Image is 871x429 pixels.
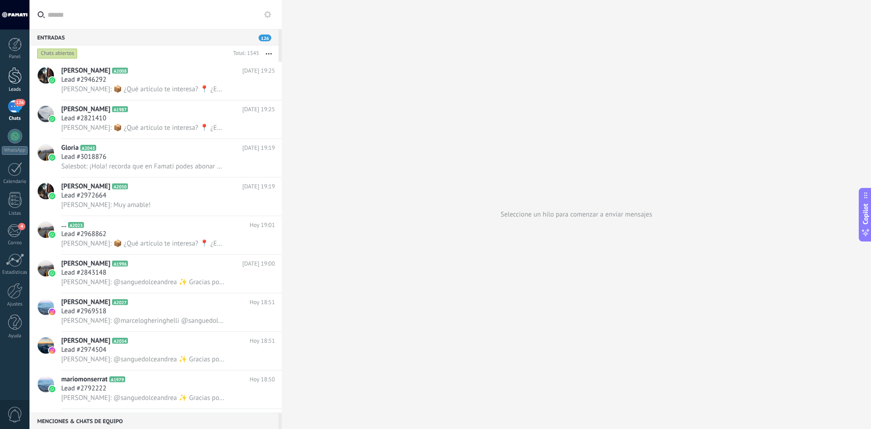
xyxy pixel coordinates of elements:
span: A2008 [112,68,128,74]
a: avataricon[PERSON_NAME]A2027Hoy 18:51Lead #2969518[PERSON_NAME]: @marcelogheringhelli @sanguedolc... [29,293,282,331]
a: avatariconmariomonserratA1979Hoy 18:50Lead #2792222[PERSON_NAME]: @sanguedolceandrea ✨ Gracias po... [29,370,282,409]
img: icon [49,193,55,199]
a: avataricon...A2023Hoy 19:01Lead #2968862[PERSON_NAME]: 📦 ¿Qué artículo te interesa? 📍 ¿En qué loc... [29,216,282,254]
span: Lead #2974504 [61,345,106,355]
div: Ajustes [2,301,28,307]
div: WhatsApp [2,146,28,155]
a: avataricon[PERSON_NAME]A2008[DATE] 19:25Lead #2946292[PERSON_NAME]: 📦 ¿Qué artículo te interesa? ... [29,62,282,100]
div: Listas [2,211,28,217]
span: [PERSON_NAME] [61,66,110,75]
div: Total: 1545 [230,49,259,58]
span: [DATE] 19:00 [242,259,275,268]
span: Copilot [861,203,870,224]
span: [PERSON_NAME] [61,182,110,191]
span: [PERSON_NAME]: @sanguedolceandrea ✨ Gracias por comunicarte con Famati Equipamientos Comerciales ... [61,394,225,402]
div: Correo [2,240,28,246]
a: avataricon[PERSON_NAME]A1987[DATE] 19:25Lead #2821410[PERSON_NAME]: 📦 ¿Qué artículo te interesa? ... [29,100,282,138]
img: icon [49,347,55,354]
span: 4 [18,223,25,230]
span: A1987 [112,106,128,112]
span: mariomonserrat [61,375,108,384]
span: [PERSON_NAME]: 📦 ¿Qué artículo te interesa? 📍 ¿En qué localidad y provincia te encontrás? [61,85,225,94]
span: [PERSON_NAME] [61,105,110,114]
span: 126 [259,35,271,41]
span: [DATE] 19:25 [242,66,275,75]
span: Lead #2843148 [61,268,106,277]
img: icon [49,309,55,315]
div: Chats [2,116,28,122]
span: [PERSON_NAME]: 📦 ¿Qué artículo te interesa? 📍 ¿En qué localidad y provincia te encontrás? [61,239,225,248]
span: [PERSON_NAME]: @sanguedolceandrea ✨ Gracias por comunicarte con Famati Equipamientos Comerciales ... [61,278,225,286]
a: avataricon[PERSON_NAME]A1996[DATE] 19:00Lead #2843148[PERSON_NAME]: @sanguedolceandrea ✨ Gracias ... [29,255,282,293]
span: Lead #2792222 [61,384,106,393]
span: [DATE] 19:25 [242,105,275,114]
div: Panel [2,54,28,60]
span: Salesbot: ¡Hola! recorda que en Famati podes abonar el producto cuando te llega al Domicilio! 🥳 E... [61,162,225,171]
span: A2030 [112,183,128,189]
span: [DATE] 19:19 [242,143,275,153]
span: [PERSON_NAME] [61,336,110,345]
a: avataricon[PERSON_NAME]A2034Hoy 18:51Lead #2974504[PERSON_NAME]: @sanguedolceandrea ✨ Gracias por... [29,332,282,370]
span: [DATE] 19:19 [242,182,275,191]
span: Lead #2972664 [61,191,106,200]
div: Ayuda [2,333,28,339]
span: [PERSON_NAME]: @marcelogheringhelli @sanguedolceandrea ✨ Gracias por comunicarte con Famati Equip... [61,316,225,325]
span: [PERSON_NAME] [61,298,110,307]
a: avatariconGloriaA2043[DATE] 19:19Lead #3018876Salesbot: ¡Hola! recorda que en Famati podes abonar... [29,139,282,177]
a: avataricon[PERSON_NAME]A2030[DATE] 19:19Lead #2972664[PERSON_NAME]: Muy amable! [29,178,282,216]
span: [PERSON_NAME]: @sanguedolceandrea ✨ Gracias por comunicarte con Famati Equipamientos Comerciales ... [61,355,225,364]
span: A2034 [112,338,128,344]
span: Lead #2821410 [61,114,106,123]
span: Lead #2969518 [61,307,106,316]
div: Menciones & Chats de equipo [29,413,279,429]
span: A1979 [109,376,125,382]
div: Estadísticas [2,270,28,276]
span: A1996 [112,261,128,266]
span: [PERSON_NAME]: 📦 ¿Qué artículo te interesa? 📍 ¿En qué localidad y provincia te encontrás? [61,123,225,132]
img: icon [49,77,55,84]
span: Hoy 19:01 [250,221,275,230]
span: [PERSON_NAME] [61,259,110,268]
img: icon [49,270,55,276]
span: Hoy 18:51 [250,298,275,307]
span: ... [61,221,66,230]
span: Lead #2968862 [61,230,106,239]
span: Lead #2946292 [61,75,106,84]
div: Leads [2,87,28,93]
span: [PERSON_NAME]: Muy amable! [61,201,151,209]
button: Más [259,45,279,62]
img: icon [49,232,55,238]
span: A2043 [80,145,96,151]
span: Hoy 18:51 [250,336,275,345]
span: Hoy 18:50 [250,375,275,384]
div: Entradas [29,29,279,45]
img: icon [49,116,55,122]
div: Calendario [2,179,28,185]
img: icon [49,386,55,392]
div: Chats abiertos [37,48,78,59]
span: 126 [15,99,25,106]
span: A2027 [112,299,128,305]
span: Gloria [61,143,78,153]
img: icon [49,154,55,161]
span: Lead #3018876 [61,153,106,162]
span: A2023 [68,222,84,228]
